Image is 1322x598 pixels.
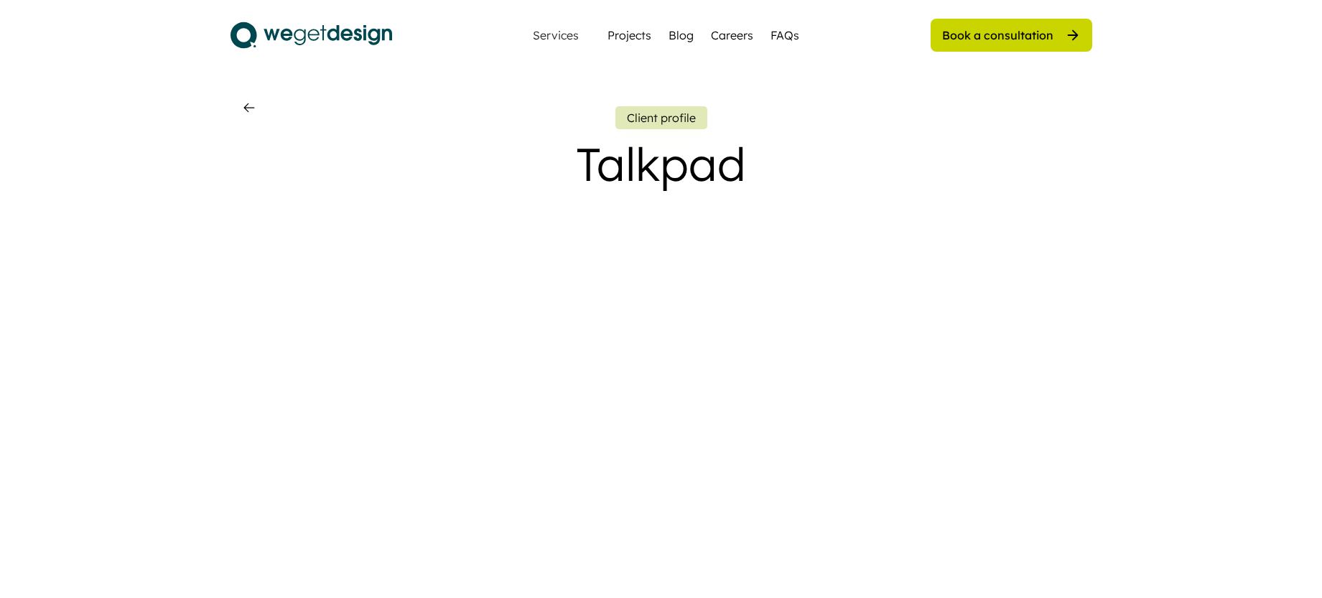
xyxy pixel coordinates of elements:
[527,29,585,41] div: Services
[771,27,799,44] a: FAQs
[576,136,746,192] div: Talkpad
[942,27,1053,43] div: Book a consultation
[615,106,707,129] button: Client profile
[711,27,753,44] a: Careers
[669,27,694,44] a: Blog
[231,17,392,53] img: logo.svg
[608,27,651,44] a: Projects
